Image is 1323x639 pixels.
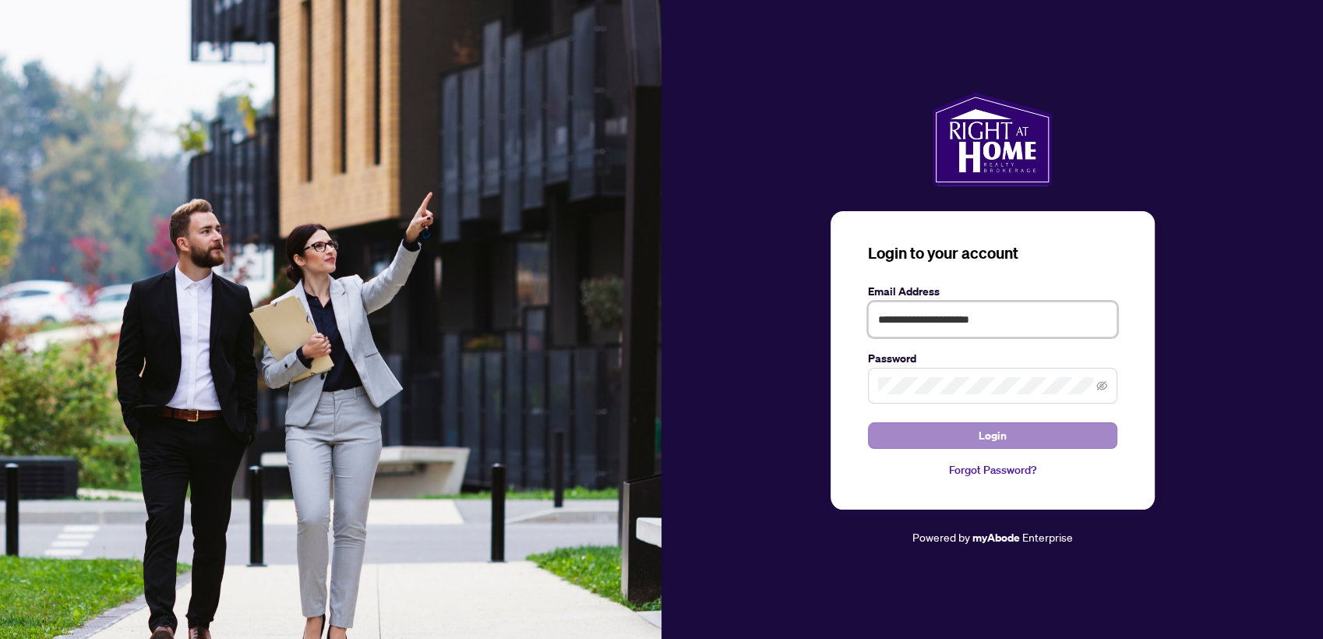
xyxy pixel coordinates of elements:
img: ma-logo [932,93,1053,186]
label: Password [868,350,1117,367]
h3: Login to your account [868,242,1117,264]
span: Login [979,423,1007,448]
button: Login [868,422,1117,449]
a: myAbode [972,529,1020,546]
span: Powered by [912,530,970,544]
a: Forgot Password? [868,461,1117,478]
span: eye-invisible [1096,380,1107,391]
label: Email Address [868,283,1117,300]
span: Enterprise [1022,530,1073,544]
